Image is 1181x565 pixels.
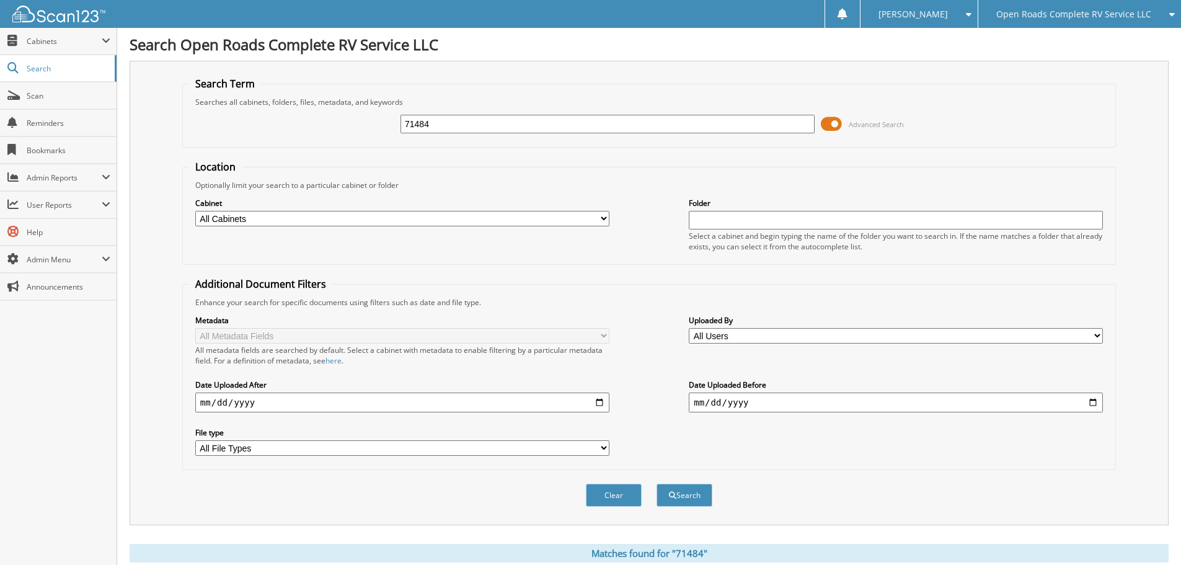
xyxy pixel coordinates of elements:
span: Admin Menu [27,254,102,265]
span: Announcements [27,282,110,292]
a: here [325,355,342,366]
div: Enhance your search for specific documents using filters such as date and file type. [189,297,1109,308]
div: Optionally limit your search to a particular cabinet or folder [189,180,1109,190]
div: Searches all cabinets, folders, files, metadata, and keywords [189,97,1109,107]
label: Folder [689,198,1103,208]
input: end [689,393,1103,412]
div: All metadata fields are searched by default. Select a cabinet with metadata to enable filtering b... [195,345,609,366]
label: Metadata [195,315,609,326]
label: File type [195,427,609,438]
legend: Search Term [189,77,261,91]
span: Admin Reports [27,172,102,183]
img: scan123-logo-white.svg [12,6,105,22]
label: Date Uploaded Before [689,380,1103,390]
span: [PERSON_NAME] [878,11,948,18]
span: Help [27,227,110,238]
div: Matches found for "71484" [130,544,1169,563]
label: Cabinet [195,198,609,208]
legend: Location [189,160,242,174]
legend: Additional Document Filters [189,277,332,291]
span: User Reports [27,200,102,210]
h1: Search Open Roads Complete RV Service LLC [130,34,1169,55]
span: Bookmarks [27,145,110,156]
input: start [195,393,609,412]
span: Open Roads Complete RV Service LLC [996,11,1151,18]
button: Search [657,484,712,507]
span: Reminders [27,118,110,128]
button: Clear [586,484,642,507]
span: Cabinets [27,36,102,47]
label: Uploaded By [689,315,1103,326]
label: Date Uploaded After [195,380,609,390]
span: Scan [27,91,110,101]
span: Search [27,63,108,74]
div: Select a cabinet and begin typing the name of the folder you want to search in. If the name match... [689,231,1103,252]
span: Advanced Search [849,120,904,129]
